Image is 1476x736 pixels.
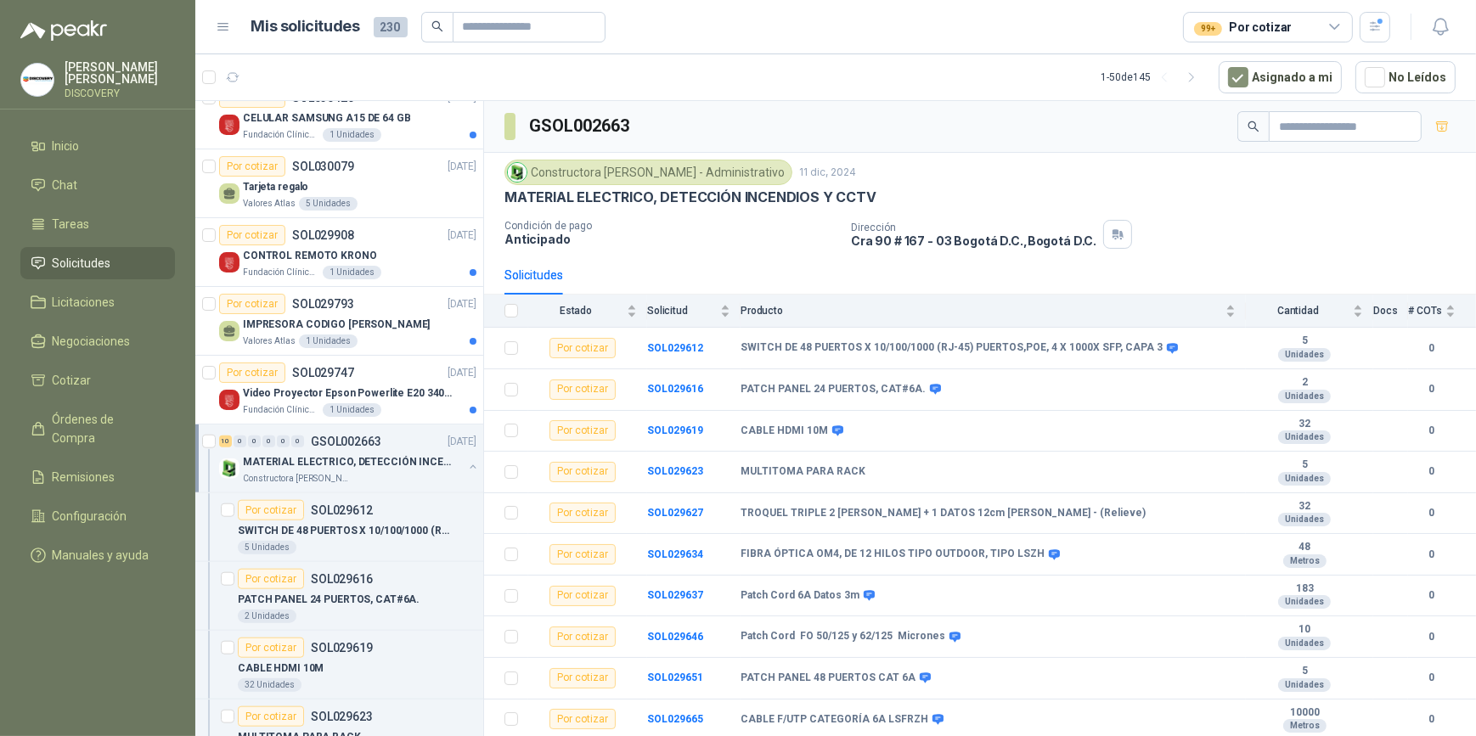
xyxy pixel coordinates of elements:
img: Company Logo [21,64,54,96]
b: 0 [1408,547,1456,563]
p: Fundación Clínica Shaio [243,403,319,417]
div: 10 [219,435,232,447]
div: Por cotizar [219,156,285,177]
th: Cantidad [1246,295,1373,328]
p: Valores Atlas [243,334,296,348]
b: Patch Cord FO 50/125 y 62/125 Micrones [741,630,945,643]
div: Por cotizar [219,225,285,245]
a: SOL029616 [647,383,703,395]
th: Solicitud [647,295,741,328]
b: SOL029637 [647,589,703,601]
p: CONTROL REMOTO KRONO [243,248,377,264]
span: Configuración [53,507,127,525]
div: Por cotizar [549,420,616,441]
div: Por cotizar [549,338,616,358]
img: Company Logo [219,390,239,410]
p: [DATE] [448,159,476,175]
span: Remisiones [53,468,115,486]
b: Patch Cord 6A Datos 3m [741,589,859,603]
span: Órdenes de Compra [53,410,159,447]
p: GSOL002663 [311,435,381,447]
b: 10000 [1246,706,1363,720]
p: MATERIAL ELECTRICO, DETECCIÓN INCENDIOS Y CCTV [504,188,876,206]
div: Por cotizar [1194,18,1292,37]
a: Tareas [20,208,175,240]
a: SOL029627 [647,507,703,519]
p: SOL029908 [292,229,354,241]
div: Unidades [1278,678,1331,692]
div: 1 - 50 de 145 [1101,64,1205,91]
a: 10 0 0 0 0 0 GSOL002663[DATE] Company LogoMATERIAL ELECTRICO, DETECCIÓN INCENDIOS Y CCTVConstruct... [219,431,480,486]
a: Por cotizarSOL029747[DATE] Company LogoVideo Proyector Epson Powerlite E20 3400 LumensFundación C... [195,356,483,424]
a: SOL029651 [647,671,703,683]
th: # COTs [1408,295,1476,328]
b: 48 [1246,541,1363,554]
span: Estado [528,305,623,317]
b: 5 [1246,334,1363,348]
p: [DATE] [448,434,476,450]
div: 5 Unidades [238,541,296,554]
a: Remisiones [20,461,175,493]
a: Configuración [20,500,175,532]
p: SWITCH DE 48 PUERTOS X 10/100/1000 (RJ-45) PUERTOS,POE, 4 X 1000X SFP, CAPA 3 [238,523,449,539]
b: 2 [1246,376,1363,390]
p: SOL030426 [292,92,354,104]
p: Tarjeta regalo [243,179,308,195]
div: 1 Unidades [299,334,358,348]
h1: Mis solicitudes [251,14,360,39]
a: Cotizar [20,364,175,396]
a: Por cotizarSOL030426[DATE] Company LogoCELULAR SAMSUNG A15 DE 64 GBFundación Clínica Shaio1 Unidades [195,81,483,149]
h3: GSOL002663 [529,113,632,139]
p: Fundación Clínica Shaio [243,128,319,142]
p: 11 dic, 2024 [799,165,856,181]
p: Constructora [PERSON_NAME] - Administrativo [243,472,350,486]
div: 1 Unidades [323,266,381,279]
b: CABLE HDMI 10M [741,424,828,438]
p: Video Proyector Epson Powerlite E20 3400 Lumens [243,385,454,402]
div: Por cotizar [549,586,616,606]
a: Manuales y ayuda [20,539,175,571]
div: 5 Unidades [299,197,358,211]
span: Negociaciones [53,332,131,351]
div: Unidades [1278,390,1331,403]
p: [PERSON_NAME] [PERSON_NAME] [65,61,175,85]
a: Por cotizarSOL029908[DATE] Company LogoCONTROL REMOTO KRONOFundación Clínica Shaio1 Unidades [195,218,483,287]
div: 0 [277,435,290,447]
b: SOL029619 [647,424,703,436]
th: Estado [528,295,647,328]
div: Por cotizar [238,706,304,727]
p: CELULAR SAMSUNG A15 DE 64 GB [243,110,411,126]
a: Licitaciones [20,286,175,318]
p: SOL029747 [292,367,354,379]
p: DISCOVERY [65,88,175,98]
b: 0 [1408,587,1456,604]
a: SOL029646 [647,631,703,643]
span: search [1248,121,1259,132]
b: SOL029612 [647,342,703,354]
div: Unidades [1278,348,1331,362]
b: 0 [1408,340,1456,357]
div: 0 [234,435,246,447]
div: Unidades [1278,472,1331,486]
div: Por cotizar [549,379,616,400]
a: SOL029623 [647,465,703,477]
button: Asignado a mi [1219,61,1342,93]
b: PATCH PANEL 24 PUERTOS, CAT#6A. [741,383,926,396]
p: PATCH PANEL 24 PUERTOS, CAT#6A. [238,592,420,608]
div: 0 [248,435,261,447]
div: Unidades [1278,430,1331,444]
p: SOL029616 [311,573,373,585]
div: Unidades [1278,595,1331,609]
b: 0 [1408,711,1456,728]
div: Por cotizar [549,626,616,647]
a: SOL029665 [647,713,703,725]
div: Constructora [PERSON_NAME] - Administrativo [504,160,792,185]
b: FIBRA ÓPTICA OM4, DE 12 HILOS TIPO OUTDOOR, TIPO LSZH [741,548,1045,561]
img: Company Logo [219,115,239,135]
div: Por cotizar [549,462,616,482]
p: [DATE] [448,228,476,244]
